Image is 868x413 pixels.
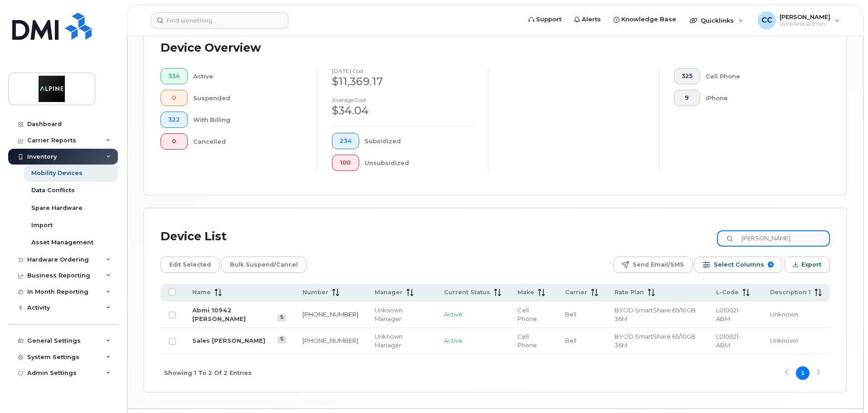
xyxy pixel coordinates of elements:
[278,336,286,343] a: View Last Bill
[375,288,403,296] span: Manager
[614,306,696,322] span: BYOD SmartShare 65/10GB 36M
[565,337,576,344] span: Bell
[517,288,534,296] span: Make
[332,133,359,149] button: 234
[770,288,811,296] span: Description 1
[444,288,490,296] span: Current Status
[682,73,692,80] span: 325
[633,258,684,272] span: Send Email/SMS
[161,112,188,128] button: 322
[621,15,676,24] span: Knowledge Base
[168,94,180,102] span: 0
[332,103,473,118] div: $34.04
[796,366,809,380] button: Page 1
[332,74,473,89] div: $11,369.17
[161,90,188,106] button: 0
[768,262,774,267] span: 9
[751,11,846,29] div: Clara Coelho
[193,133,303,150] div: Cancelled
[193,68,303,84] div: Active
[340,159,351,166] span: 100
[193,112,303,128] div: With Billing
[565,311,576,318] span: Bell
[682,94,692,102] span: 9
[780,20,830,28] span: Wireless Admin
[582,15,601,24] span: Alerts
[375,306,428,323] div: Unknown Manager
[340,137,351,145] span: 234
[168,138,180,145] span: 0
[607,10,683,29] a: Knowledge Base
[614,333,696,349] span: BYOD SmartShare 65/10GB 36M
[192,306,246,322] a: Abmi 10942 [PERSON_NAME]
[716,288,739,296] span: L-Code
[568,10,607,29] a: Alerts
[613,257,692,273] button: Send Email/SMS
[536,15,561,24] span: Support
[716,306,741,322] span: L010021-ABM
[365,155,474,171] div: Unsubsidized
[375,332,428,349] div: Unknown Manager
[444,311,463,318] span: Active
[161,36,261,60] div: Device Overview
[565,288,587,296] span: Carrier
[161,68,188,84] button: 334
[716,333,741,349] span: L010021-ABM
[522,10,568,29] a: Support
[784,257,830,273] button: Export
[780,13,830,20] span: [PERSON_NAME]
[168,73,180,80] span: 334
[770,337,798,344] span: Unknown
[717,230,830,247] input: Search Device List ...
[517,306,537,322] span: Cell Phone
[192,337,265,344] a: Sales [PERSON_NAME]
[332,68,473,74] h4: [DATE] cost
[302,337,358,344] a: [PHONE_NUMBER]
[332,97,473,103] h4: Average cost
[161,225,227,248] div: Device List
[674,68,700,84] button: 325
[169,258,211,272] span: Edit Selected
[706,90,816,106] div: iPhone
[770,311,798,318] span: Unknown
[302,288,328,296] span: Number
[714,258,764,272] span: Select Columns
[151,12,288,29] input: Find something...
[161,133,188,150] button: 0
[517,333,537,349] span: Cell Phone
[701,17,734,24] span: Quicklinks
[230,258,298,272] span: Bulk Suspend/Cancel
[302,311,358,318] a: [PHONE_NUMBER]
[674,90,700,106] button: 9
[801,258,821,272] span: Export
[278,315,286,321] a: View Last Bill
[221,257,307,273] button: Bulk Suspend/Cancel
[161,257,219,273] button: Edit Selected
[365,133,474,149] div: Subsidized
[683,11,750,29] div: Quicklinks
[193,90,303,106] div: Suspended
[761,15,772,26] span: CC
[444,337,463,344] span: Active
[694,257,782,273] button: Select Columns 9
[332,155,359,171] button: 100
[192,288,211,296] span: Name
[706,68,816,84] div: Cell Phone
[164,366,252,380] span: Showing 1 To 2 Of 2 Entries
[614,288,644,296] span: Rate Plan
[168,116,180,123] span: 322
